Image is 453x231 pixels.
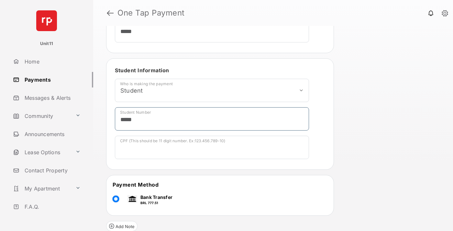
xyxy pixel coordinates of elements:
[140,201,172,205] p: BRL 777.51
[117,9,185,17] strong: One Tap Payment
[113,181,159,188] span: Payment Method
[36,10,57,31] img: svg+xml;base64,PHN2ZyB4bWxucz0iaHR0cDovL3d3dy53My5vcmcvMjAwMC9zdmciIHdpZHRoPSI2NCIgaGVpZ2h0PSI2NC...
[10,199,93,214] a: F.A.Q.
[10,90,93,106] a: Messages & Alerts
[10,144,73,160] a: Lease Options
[10,72,93,87] a: Payments
[10,108,73,124] a: Community
[10,163,93,178] a: Contact Property
[127,195,137,202] img: bank.png
[115,67,169,74] span: Student Information
[10,126,93,142] a: Announcements
[40,40,53,47] p: Unit11
[140,194,172,201] p: Bank Transfer
[10,54,93,69] a: Home
[10,181,73,196] a: My Apartment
